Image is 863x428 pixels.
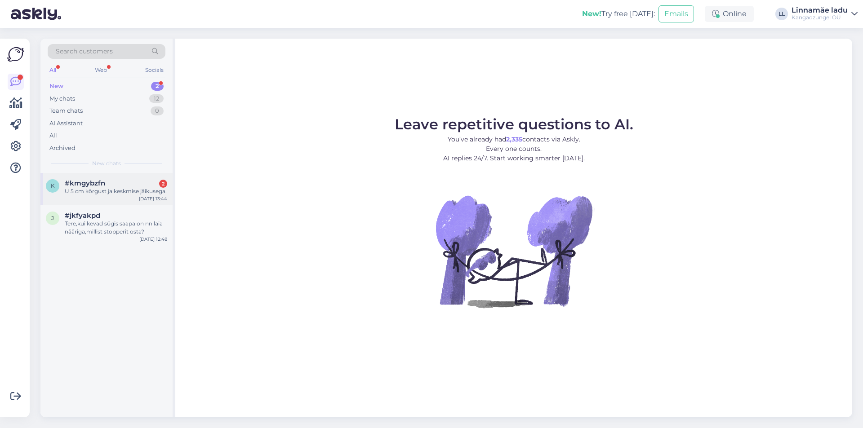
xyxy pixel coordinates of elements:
[49,106,83,115] div: Team chats
[49,94,75,103] div: My chats
[92,159,121,168] span: New chats
[792,7,848,14] div: Linnamäe ladu
[143,64,165,76] div: Socials
[151,82,164,91] div: 2
[49,131,57,140] div: All
[658,5,694,22] button: Emails
[93,64,109,76] div: Web
[48,64,58,76] div: All
[151,106,164,115] div: 0
[65,220,167,236] div: Tere,kui kevad sügis saapa on nn laia nääriga,millist stopperit osta?
[582,9,655,19] div: Try free [DATE]:
[7,46,24,63] img: Askly Logo
[582,9,601,18] b: New!
[49,144,76,153] div: Archived
[159,180,167,188] div: 2
[792,7,858,21] a: Linnamäe laduKangadzungel OÜ
[705,6,754,22] div: Online
[395,135,633,163] p: You’ve already had contacts via Askly. Every one counts. AI replies 24/7. Start working smarter [...
[792,14,848,21] div: Kangadzungel OÜ
[65,212,100,220] span: #jkfyakpd
[149,94,164,103] div: 12
[49,82,63,91] div: New
[56,47,113,56] span: Search customers
[433,170,595,332] img: No Chat active
[139,236,167,243] div: [DATE] 12:48
[65,187,167,195] div: U 5 cm kõrgust ja keskmise jäikusega.
[139,195,167,202] div: [DATE] 13:44
[65,179,105,187] span: #kmgybzfn
[49,119,83,128] div: AI Assistant
[775,8,788,20] div: LL
[506,135,522,143] b: 2,335
[51,182,55,189] span: k
[51,215,54,221] span: j
[395,115,633,133] span: Leave repetitive questions to AI.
